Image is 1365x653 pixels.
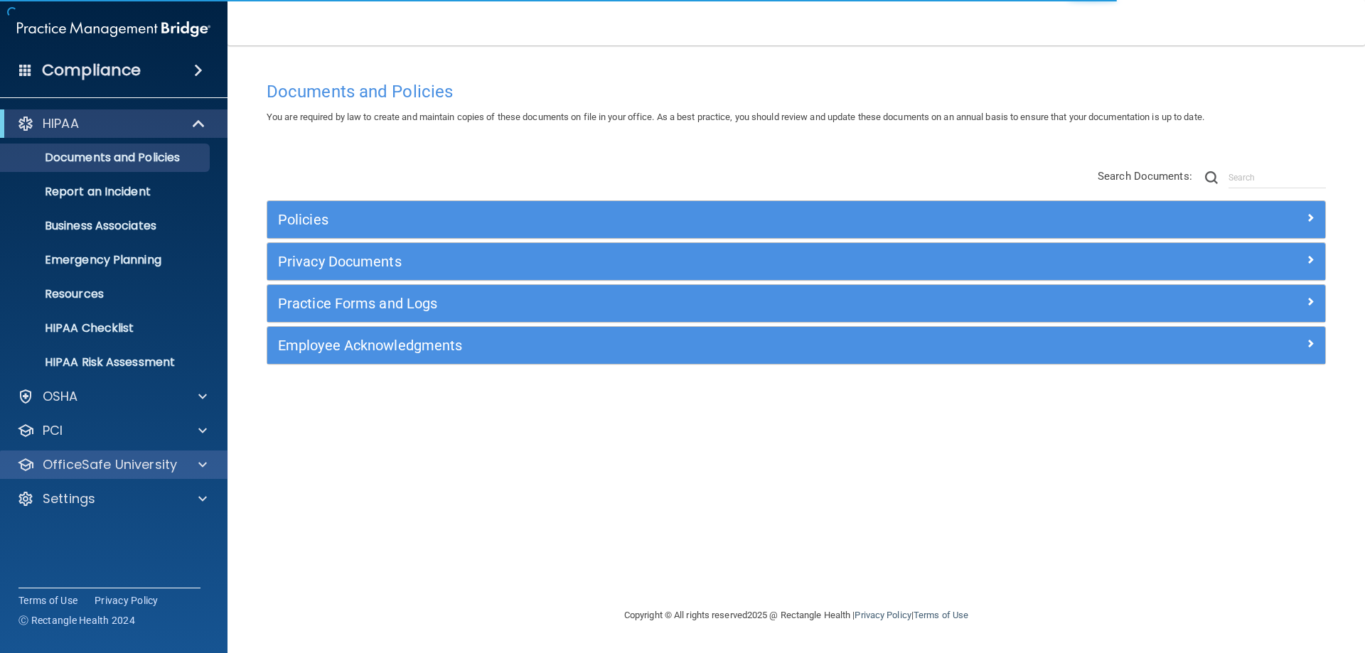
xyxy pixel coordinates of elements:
p: Settings [43,490,95,507]
h5: Policies [278,212,1050,227]
a: Terms of Use [18,593,77,608]
p: Business Associates [9,219,203,233]
span: Ⓒ Rectangle Health 2024 [18,613,135,627]
p: OSHA [43,388,78,405]
p: Report an Incident [9,185,203,199]
a: Terms of Use [914,610,968,620]
a: HIPAA [17,115,206,132]
p: OfficeSafe University [43,456,177,473]
p: HIPAA [43,115,79,132]
span: You are required by law to create and maintain copies of these documents on file in your office. ... [267,112,1204,122]
h5: Practice Forms and Logs [278,296,1050,311]
div: Copyright © All rights reserved 2025 @ Rectangle Health | | [537,593,1056,638]
a: Policies [278,208,1315,231]
h5: Privacy Documents [278,254,1050,269]
a: Privacy Policy [855,610,911,620]
a: PCI [17,422,207,439]
a: Employee Acknowledgments [278,334,1315,357]
input: Search [1228,167,1326,188]
p: Resources [9,287,203,301]
p: Documents and Policies [9,151,203,165]
span: Search Documents: [1098,170,1192,183]
h5: Employee Acknowledgments [278,338,1050,353]
img: ic-search.3b580494.png [1205,171,1218,184]
a: Settings [17,490,207,507]
h4: Compliance [42,60,141,80]
a: Privacy Policy [95,593,159,608]
a: OSHA [17,388,207,405]
a: Privacy Documents [278,250,1315,273]
h4: Documents and Policies [267,82,1326,101]
p: HIPAA Risk Assessment [9,355,203,369]
a: OfficeSafe University [17,456,207,473]
p: PCI [43,422,63,439]
p: HIPAA Checklist [9,321,203,335]
img: PMB logo [17,15,210,43]
a: Practice Forms and Logs [278,292,1315,315]
p: Emergency Planning [9,253,203,267]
